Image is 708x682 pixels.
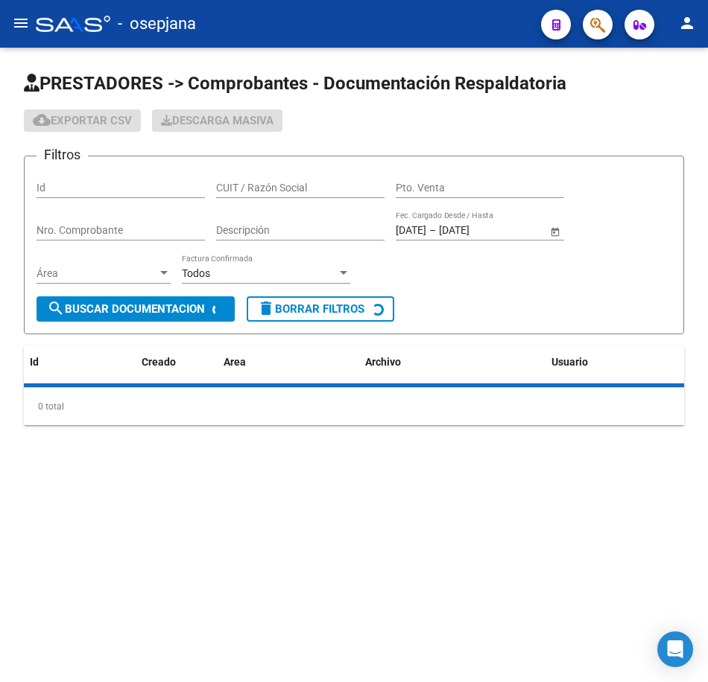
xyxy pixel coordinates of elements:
[396,224,426,237] input: Start date
[118,7,196,40] span: - osepjana
[365,356,401,368] span: Archivo
[142,356,176,368] span: Creado
[30,356,39,368] span: Id
[47,299,65,317] mat-icon: search
[257,302,364,316] span: Borrar Filtros
[247,296,394,322] button: Borrar Filtros
[678,14,696,32] mat-icon: person
[24,109,141,132] button: Exportar CSV
[47,302,205,316] span: Buscar Documentacion
[33,114,132,127] span: Exportar CSV
[429,224,436,237] span: –
[37,144,88,165] h3: Filtros
[12,14,30,32] mat-icon: menu
[37,267,157,280] span: Área
[359,346,546,378] datatable-header-cell: Archivo
[551,356,588,368] span: Usuario
[24,73,566,94] span: PRESTADORES -> Comprobantes - Documentación Respaldatoria
[37,296,235,322] button: Buscar Documentacion
[161,114,274,127] span: Descarga Masiva
[152,109,282,132] button: Descarga Masiva
[657,631,693,667] div: Open Intercom Messenger
[24,388,684,425] div: 0 total
[24,346,83,378] datatable-header-cell: Id
[218,346,359,378] datatable-header-cell: Area
[224,356,246,368] span: Area
[182,267,210,279] span: Todos
[33,111,51,129] mat-icon: cloud_download
[547,223,563,239] button: Open calendar
[152,109,282,132] app-download-masive: Descarga masiva de comprobantes (adjuntos)
[257,299,275,317] mat-icon: delete
[439,224,512,237] input: End date
[136,346,218,378] datatable-header-cell: Creado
